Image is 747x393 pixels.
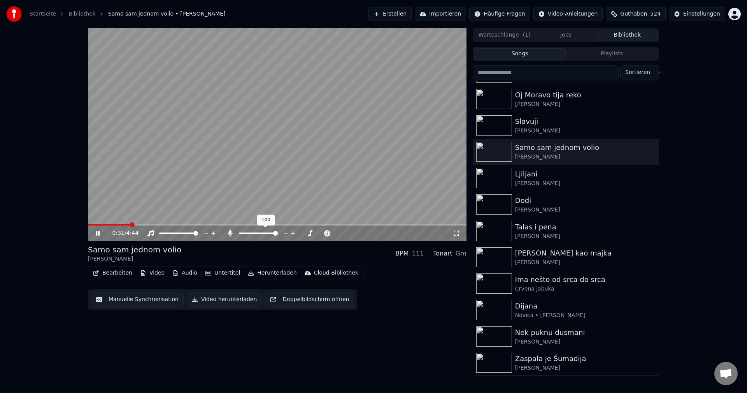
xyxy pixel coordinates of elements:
div: Samo sam jednom volio [515,142,656,153]
button: Video-Anleitungen [533,7,603,21]
span: 4:44 [126,229,139,237]
a: Chat öffnen [714,362,738,385]
div: 111 [412,249,424,258]
div: Cloud-Bibliothek [314,269,358,277]
button: Einstellungen [669,7,725,21]
div: [PERSON_NAME] [515,233,656,240]
div: Crvena jabuka [515,285,656,293]
div: Ima nešto od srca do srca [515,274,656,285]
div: [PERSON_NAME] [515,338,656,346]
button: Audio [169,268,200,278]
div: Tonart [433,249,452,258]
img: youka [6,6,22,22]
button: Herunterladen [245,268,300,278]
button: Erstellen [368,7,412,21]
div: Gm [456,249,466,258]
div: Slavuji [515,116,656,127]
div: [PERSON_NAME] [515,100,656,108]
div: [PERSON_NAME] [515,127,656,135]
div: Samo sam jednom volio [88,244,181,255]
a: Startseite [30,10,56,18]
div: [PERSON_NAME] [88,255,181,263]
button: Video herunterladen [187,293,262,307]
div: Novica • [PERSON_NAME] [515,312,656,319]
div: 100 [257,215,275,226]
span: 0:31 [112,229,124,237]
div: [PERSON_NAME] [515,153,656,161]
button: Songs [474,48,566,60]
span: Samo sam jednom volio • [PERSON_NAME] [108,10,226,18]
span: 524 [650,10,661,18]
button: Guthaben524 [606,7,666,21]
button: Video [137,268,168,278]
div: Oj Moravo tija reko [515,90,656,100]
a: Bibliothek [68,10,96,18]
div: [PERSON_NAME] kao majka [515,248,656,259]
div: [PERSON_NAME] [515,259,656,266]
button: Warteschlange [474,30,535,41]
div: BPM [395,249,409,258]
div: Nek puknu dusmani [515,327,656,338]
nav: breadcrumb [30,10,226,18]
div: [PERSON_NAME] [515,206,656,214]
button: Importieren [415,7,466,21]
div: Ljiljani [515,169,656,180]
div: [PERSON_NAME] [515,180,656,187]
div: Dođi [515,195,656,206]
span: Sortieren [625,69,650,76]
div: Dijana [515,301,656,312]
div: Talas i pena [515,222,656,233]
div: / [112,229,131,237]
div: Einstellungen [683,10,720,18]
button: Bibliothek [596,30,658,41]
button: Doppelbildschirm öffnen [265,293,354,307]
button: Untertitel [202,268,243,278]
button: Häufige Fragen [469,7,530,21]
span: Guthaben [620,10,647,18]
span: ( 1 ) [523,31,531,39]
button: Manuelle Synchronisation [91,293,184,307]
div: [PERSON_NAME] [515,364,656,372]
button: Jobs [535,30,597,41]
div: Zaspala je Šumadija [515,353,656,364]
button: Playlists [566,48,658,60]
button: Bearbeiten [90,268,135,278]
